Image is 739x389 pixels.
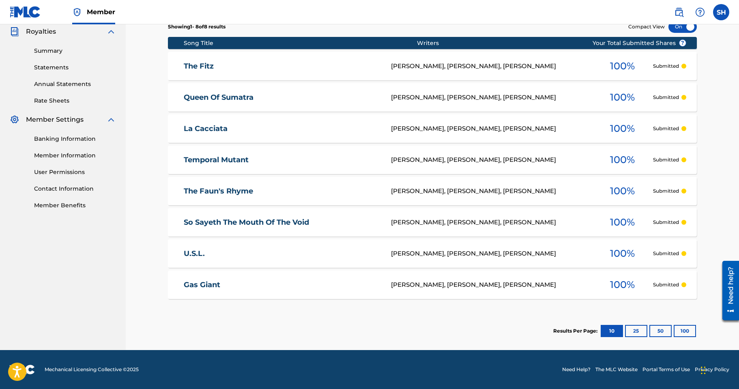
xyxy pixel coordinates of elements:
img: expand [106,27,116,37]
a: Summary [34,47,116,55]
div: [PERSON_NAME], [PERSON_NAME], [PERSON_NAME] [391,155,592,165]
a: Statements [34,63,116,72]
img: MLC Logo [10,6,41,18]
div: [PERSON_NAME], [PERSON_NAME], [PERSON_NAME] [391,62,592,71]
div: User Menu [713,4,729,20]
a: User Permissions [34,168,116,176]
img: Member Settings [10,115,19,125]
button: 10 [601,325,623,337]
span: 100 % [610,59,635,73]
span: 100 % [610,121,635,136]
span: Royalties [26,27,56,37]
span: Member Settings [26,115,84,125]
a: Annual Statements [34,80,116,88]
div: [PERSON_NAME], [PERSON_NAME], [PERSON_NAME] [391,124,592,133]
iframe: Resource Center [716,257,739,325]
a: Rate Sheets [34,97,116,105]
img: search [674,7,684,17]
span: Compact View [628,23,665,30]
a: The MLC Website [595,366,638,373]
div: Song Title [184,39,417,47]
div: Drag [701,358,706,383]
span: 100 % [610,246,635,261]
a: Member Information [34,151,116,160]
div: [PERSON_NAME], [PERSON_NAME], [PERSON_NAME] [391,249,592,258]
div: Help [692,4,708,20]
span: 100 % [610,277,635,292]
p: Submitted [653,94,679,101]
img: expand [106,115,116,125]
iframe: Chat Widget [698,350,739,389]
a: Public Search [671,4,687,20]
span: 100 % [610,215,635,230]
div: [PERSON_NAME], [PERSON_NAME], [PERSON_NAME] [391,93,592,102]
p: Submitted [653,281,679,288]
a: The Fitz [184,62,380,71]
a: So Sayeth The Mouth Of The Void [184,218,380,227]
span: Your Total Submitted Shares [593,39,686,47]
a: Portal Terms of Use [642,366,690,373]
img: help [695,7,705,17]
span: Member [87,7,115,17]
div: [PERSON_NAME], [PERSON_NAME], [PERSON_NAME] [391,218,592,227]
a: Contact Information [34,185,116,193]
a: Gas Giant [184,280,380,290]
a: Temporal Mutant [184,155,380,165]
p: Submitted [653,62,679,70]
a: Member Benefits [34,201,116,210]
p: Results Per Page: [553,327,599,335]
span: 100 % [610,90,635,105]
img: Top Rightsholder [72,7,82,17]
img: Royalties [10,27,19,37]
a: Need Help? [562,366,591,373]
span: 100 % [610,153,635,167]
p: Submitted [653,250,679,257]
button: 25 [625,325,647,337]
div: Writers [417,39,618,47]
p: Showing 1 - 8 of 8 results [168,23,226,30]
span: Mechanical Licensing Collective © 2025 [45,366,139,373]
p: Submitted [653,187,679,195]
a: U.S.L. [184,249,380,258]
a: Queen Of Sumatra [184,93,380,102]
button: 50 [649,325,672,337]
p: Submitted [653,219,679,226]
p: Submitted [653,156,679,163]
div: [PERSON_NAME], [PERSON_NAME], [PERSON_NAME] [391,187,592,196]
span: 100 % [610,184,635,198]
span: ? [679,40,686,46]
a: Banking Information [34,135,116,143]
a: The Faun's Rhyme [184,187,380,196]
img: logo [10,365,35,374]
div: [PERSON_NAME], [PERSON_NAME], [PERSON_NAME] [391,280,592,290]
a: Privacy Policy [695,366,729,373]
p: Submitted [653,125,679,132]
a: La Cacciata [184,124,380,133]
button: 100 [674,325,696,337]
